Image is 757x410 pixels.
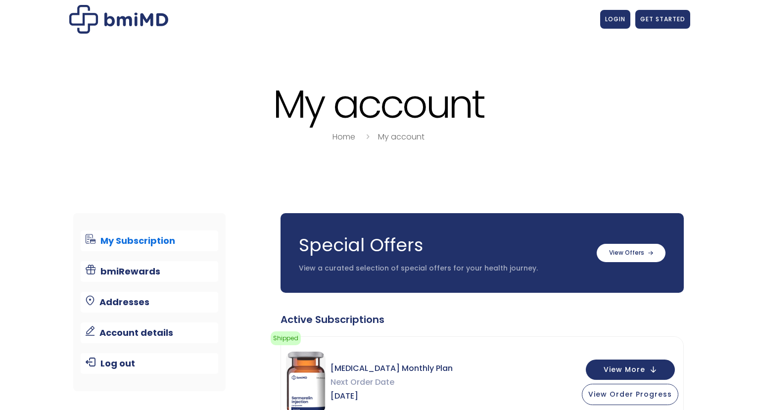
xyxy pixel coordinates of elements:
span: View More [604,366,645,373]
div: Active Subscriptions [281,313,684,326]
a: GET STARTED [635,10,690,29]
a: My Subscription [81,230,219,251]
a: Log out [81,353,219,374]
a: My account [378,131,425,142]
a: bmiRewards [81,261,219,282]
a: Addresses [81,292,219,313]
p: View a curated selection of special offers for your health journey. [299,264,587,273]
i: breadcrumbs separator [362,131,373,142]
span: [MEDICAL_DATA] Monthly Plan [331,362,453,375]
a: Account details [81,322,219,343]
h1: My account [67,83,690,125]
span: Next Order Date [331,375,453,389]
img: My account [69,5,168,34]
button: View More [586,360,675,380]
span: Shipped [271,331,301,345]
a: Home [332,131,355,142]
span: [DATE] [331,389,453,403]
h3: Special Offers [299,233,587,258]
span: LOGIN [605,15,625,23]
a: LOGIN [600,10,630,29]
span: GET STARTED [640,15,685,23]
button: View Order Progress [582,384,678,405]
span: View Order Progress [588,389,672,399]
nav: Account pages [73,213,226,391]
